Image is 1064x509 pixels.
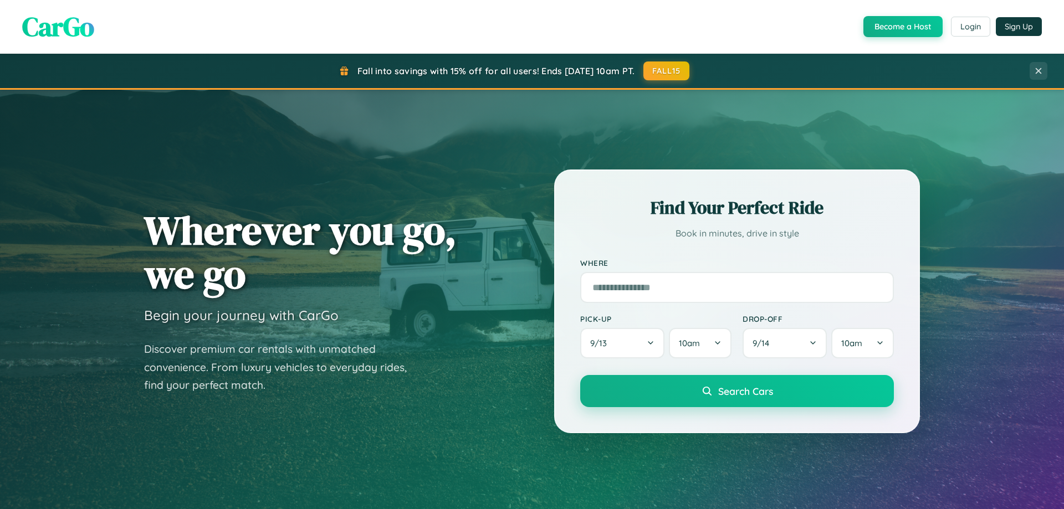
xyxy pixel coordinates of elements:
[144,307,339,323] h3: Begin your journey with CarGo
[144,208,457,296] h1: Wherever you go, we go
[743,328,827,358] button: 9/14
[669,328,731,358] button: 10am
[718,385,773,397] span: Search Cars
[863,16,943,37] button: Become a Host
[743,314,894,323] label: Drop-off
[841,338,862,348] span: 10am
[753,338,775,348] span: 9 / 14
[22,8,94,45] span: CarGo
[996,17,1042,36] button: Sign Up
[643,61,690,80] button: FALL15
[144,340,421,394] p: Discover premium car rentals with unmatched convenience. From luxury vehicles to everyday rides, ...
[951,17,990,37] button: Login
[580,375,894,407] button: Search Cars
[831,328,894,358] button: 10am
[580,258,894,268] label: Where
[580,196,894,220] h2: Find Your Perfect Ride
[580,328,664,358] button: 9/13
[679,338,700,348] span: 10am
[580,314,731,323] label: Pick-up
[580,225,894,241] p: Book in minutes, drive in style
[357,65,635,76] span: Fall into savings with 15% off for all users! Ends [DATE] 10am PT.
[590,338,612,348] span: 9 / 13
